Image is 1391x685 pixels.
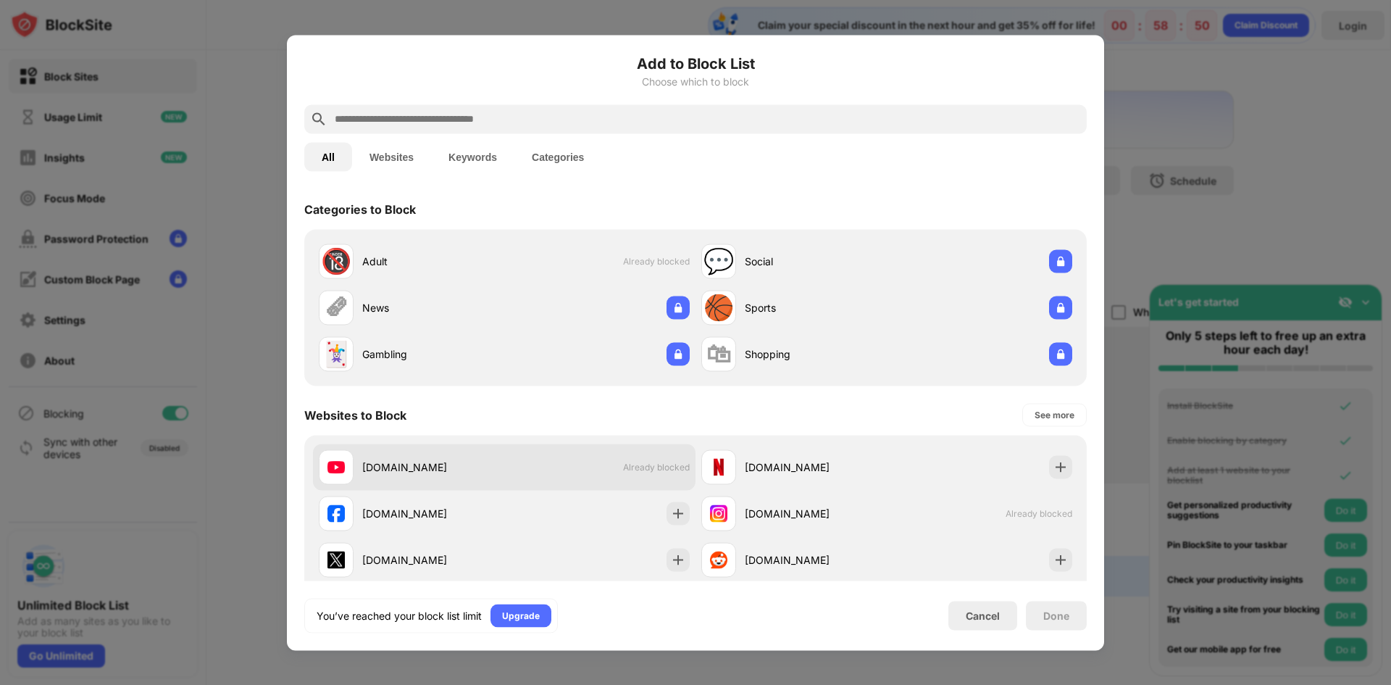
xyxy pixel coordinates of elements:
[362,460,504,475] div: [DOMAIN_NAME]
[431,142,514,171] button: Keywords
[352,142,431,171] button: Websites
[1035,407,1074,422] div: See more
[623,462,690,473] span: Already blocked
[317,608,482,623] div: You’ve reached your block list limit
[710,505,727,522] img: favicons
[327,551,345,568] img: favicons
[745,552,887,568] div: [DOMAIN_NAME]
[710,551,727,568] img: favicons
[362,300,504,315] div: News
[745,506,887,521] div: [DOMAIN_NAME]
[321,339,351,369] div: 🃏
[1043,610,1069,621] div: Done
[304,142,352,171] button: All
[745,460,887,475] div: [DOMAIN_NAME]
[362,254,504,269] div: Adult
[304,75,1087,87] div: Choose which to block
[745,300,887,315] div: Sports
[321,246,351,276] div: 🔞
[1006,508,1072,519] span: Already blocked
[966,610,1000,622] div: Cancel
[362,552,504,568] div: [DOMAIN_NAME]
[703,293,734,323] div: 🏀
[514,142,601,171] button: Categories
[304,202,416,216] div: Categories to Block
[703,246,734,276] div: 💬
[304,407,406,422] div: Websites to Block
[706,339,731,369] div: 🛍
[623,256,690,267] span: Already blocked
[324,293,348,323] div: 🗞
[304,52,1087,74] h6: Add to Block List
[710,458,727,476] img: favicons
[745,254,887,269] div: Social
[327,505,345,522] img: favicons
[327,458,345,476] img: favicons
[310,110,327,128] img: search.svg
[362,506,504,521] div: [DOMAIN_NAME]
[745,346,887,362] div: Shopping
[502,608,540,623] div: Upgrade
[362,346,504,362] div: Gambling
